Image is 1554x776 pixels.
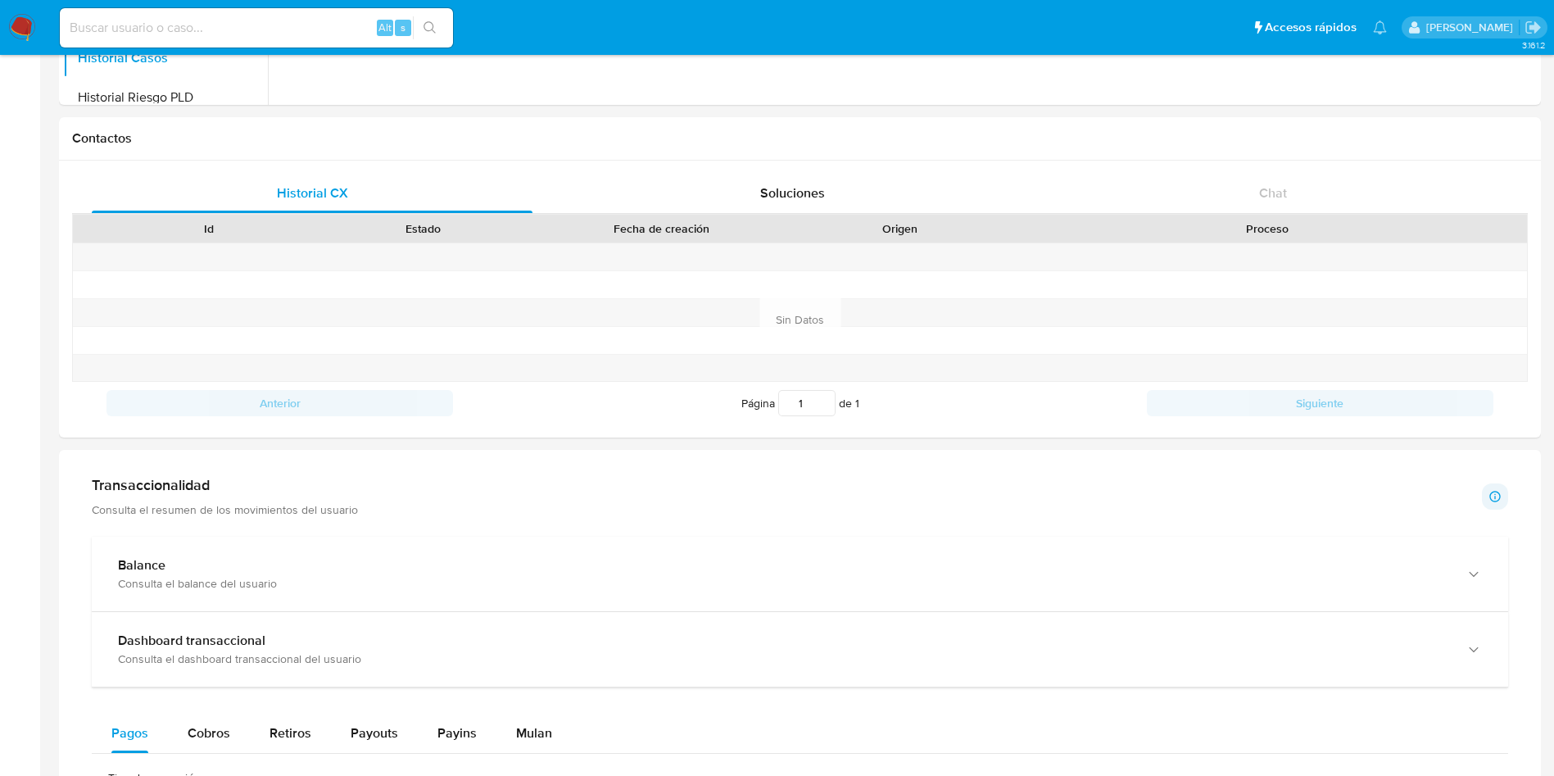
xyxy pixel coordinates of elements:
[72,130,1528,147] h1: Contactos
[1259,184,1287,202] span: Chat
[328,220,519,237] div: Estado
[277,184,348,202] span: Historial CX
[60,17,453,39] input: Buscar usuario o caso...
[1522,39,1546,52] span: 3.161.2
[1426,20,1519,35] p: eliana.eguerrero@mercadolibre.com
[413,16,446,39] button: search-icon
[760,184,825,202] span: Soluciones
[804,220,996,237] div: Origen
[401,20,405,35] span: s
[741,390,859,416] span: Página de
[378,20,392,35] span: Alt
[106,390,453,416] button: Anterior
[542,220,782,237] div: Fecha de creación
[63,39,268,78] button: Historial Casos
[1147,390,1493,416] button: Siguiente
[113,220,305,237] div: Id
[1265,19,1357,36] span: Accesos rápidos
[1019,220,1515,237] div: Proceso
[1373,20,1387,34] a: Notificaciones
[855,395,859,411] span: 1
[63,78,268,117] button: Historial Riesgo PLD
[1525,19,1542,36] a: Salir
